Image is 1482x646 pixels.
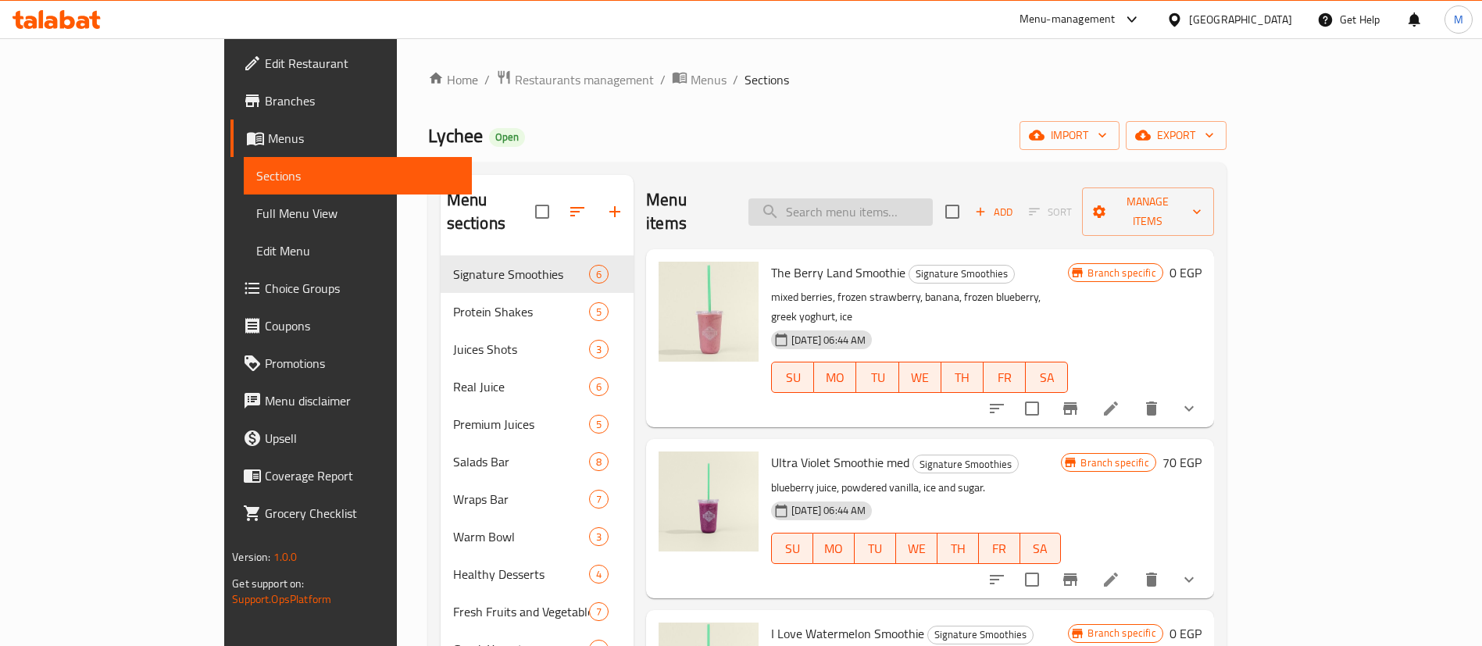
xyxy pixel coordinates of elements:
[1133,561,1170,598] button: delete
[1020,121,1120,150] button: import
[1102,570,1120,589] a: Edit menu item
[589,565,609,584] div: items
[256,204,459,223] span: Full Menu View
[589,340,609,359] div: items
[596,193,634,230] button: Add section
[230,382,472,419] a: Menu disclaimer
[265,316,459,335] span: Coupons
[856,362,898,393] button: TU
[899,362,941,393] button: WE
[453,527,589,546] span: Warm Bowl
[1162,451,1202,473] h6: 70 EGP
[1133,390,1170,427] button: delete
[973,203,1015,221] span: Add
[1016,392,1048,425] span: Select to update
[814,362,856,393] button: MO
[1180,399,1198,418] svg: Show Choices
[912,455,1019,473] div: Signature Smoothies
[659,451,759,551] img: Ultra Violet Smoothie med
[453,302,589,321] div: Protein Shakes
[441,443,634,480] div: Salads Bar8
[265,466,459,485] span: Coverage Report
[232,547,270,567] span: Version:
[1170,561,1208,598] button: show more
[589,377,609,396] div: items
[428,70,1227,90] nav: breadcrumb
[230,494,472,532] a: Grocery Checklist
[484,70,490,89] li: /
[589,452,609,471] div: items
[985,537,1014,560] span: FR
[969,200,1019,224] span: Add item
[589,527,609,546] div: items
[1126,121,1227,150] button: export
[928,626,1033,644] span: Signature Smoothies
[1081,626,1162,641] span: Branch specific
[590,530,608,544] span: 3
[232,589,331,609] a: Support.OpsPlatform
[453,602,589,621] span: Fresh Fruits and Vegetables
[590,417,608,432] span: 5
[855,533,896,564] button: TU
[1095,192,1202,231] span: Manage items
[441,518,634,555] div: Warm Bowl3
[230,269,472,307] a: Choice Groups
[660,70,666,89] li: /
[937,533,979,564] button: TH
[948,366,977,389] span: TH
[785,333,872,348] span: [DATE] 06:44 AM
[1170,623,1202,644] h6: 0 EGP
[909,265,1015,284] div: Signature Smoothies
[453,565,589,584] div: Healthy Desserts
[428,118,483,153] span: Lychee
[244,195,472,232] a: Full Menu View
[453,452,589,471] div: Salads Bar
[771,287,1068,327] p: mixed berries, frozen strawberry, banana, frozen blueberry, greek yoghurt, ice
[1016,563,1048,596] span: Select to update
[265,391,459,410] span: Menu disclaimer
[1189,11,1292,28] div: [GEOGRAPHIC_DATA]
[1026,362,1068,393] button: SA
[1020,533,1062,564] button: SA
[265,429,459,448] span: Upsell
[672,70,727,90] a: Menus
[230,457,472,494] a: Coverage Report
[733,70,738,89] li: /
[990,366,1020,389] span: FR
[820,537,848,560] span: MO
[589,265,609,284] div: items
[1020,10,1116,29] div: Menu-management
[771,362,814,393] button: SU
[589,602,609,621] div: items
[515,70,654,89] span: Restaurants management
[453,415,589,434] div: Premium Juices
[230,120,472,157] a: Menus
[1170,262,1202,284] h6: 0 EGP
[659,262,759,362] img: The Berry Land Smoothie
[496,70,654,90] a: Restaurants management
[526,195,559,228] span: Select all sections
[453,265,589,284] span: Signature Smoothies
[1052,561,1089,598] button: Branch-specific-item
[771,478,1061,498] p: blueberry juice, powdered vanilla, ice and sugar.
[590,605,608,619] span: 7
[441,293,634,330] div: Protein Shakes5
[590,492,608,507] span: 7
[979,533,1020,564] button: FR
[1170,390,1208,427] button: show more
[590,342,608,357] span: 3
[1052,390,1089,427] button: Branch-specific-item
[453,340,589,359] span: Juices Shots
[265,354,459,373] span: Promotions
[441,368,634,405] div: Real Juice6
[447,188,536,235] h2: Menu sections
[1102,399,1120,418] a: Edit menu item
[936,195,969,228] span: Select section
[771,261,905,284] span: The Berry Land Smoothie
[453,377,589,396] span: Real Juice
[441,255,634,293] div: Signature Smoothies6
[265,54,459,73] span: Edit Restaurant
